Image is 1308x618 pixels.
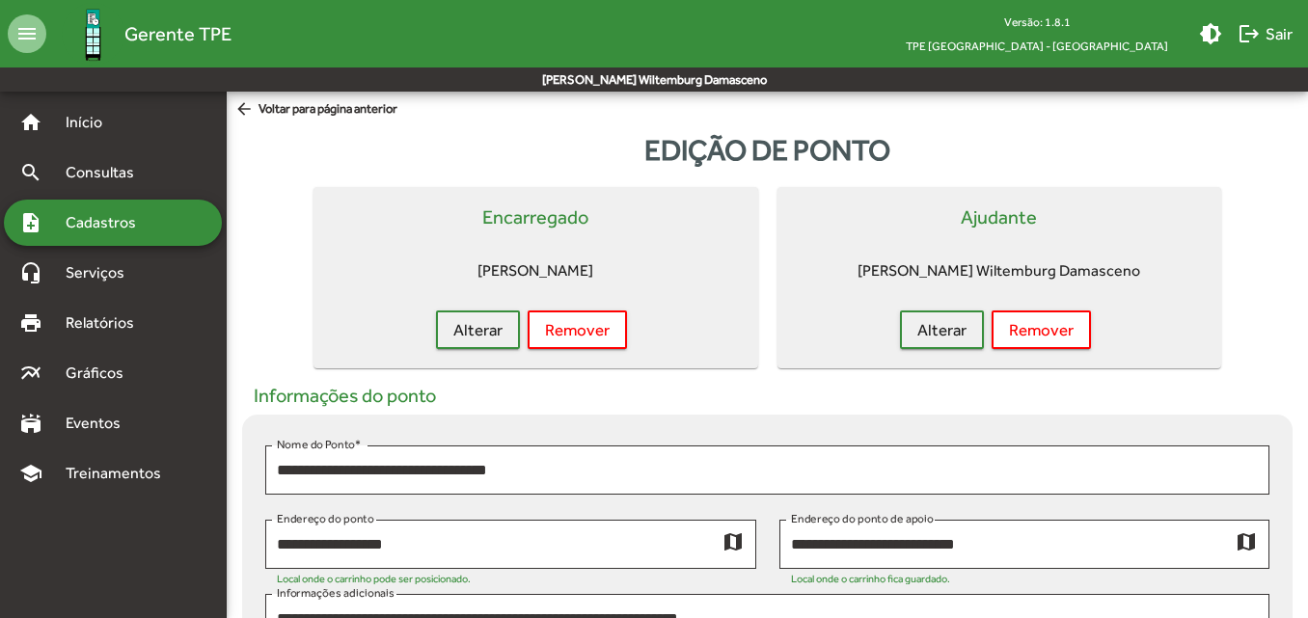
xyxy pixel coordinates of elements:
mat-card-content: [PERSON_NAME] Wiltemburg Damasceno [793,247,1206,295]
span: Cadastros [54,211,161,234]
mat-icon: print [19,311,42,335]
mat-icon: map [1235,529,1258,552]
button: Remover [992,310,1091,349]
span: Gráficos [54,362,150,385]
span: Eventos [54,412,147,435]
button: Alterar [900,310,984,349]
h5: Informações do ponto [242,384,1293,407]
span: Remover [1009,312,1074,347]
span: Gerente TPE [124,18,232,49]
mat-card-title: Ajudante [961,202,1037,231]
mat-icon: headset_mic [19,261,42,284]
span: Início [54,111,130,134]
mat-icon: search [19,161,42,184]
img: Logo [62,3,124,66]
span: Alterar [917,312,967,347]
span: Consultas [54,161,159,184]
mat-hint: Local onde o carrinho pode ser posicionado. [277,573,471,584]
span: Treinamentos [54,462,184,485]
mat-hint: Local onde o carrinho fica guardado. [791,573,950,584]
mat-icon: arrow_back [234,99,259,121]
mat-icon: logout [1238,22,1261,45]
mat-icon: menu [8,14,46,53]
mat-icon: stadium [19,412,42,435]
span: Sair [1238,16,1293,51]
mat-icon: map [722,529,745,552]
span: Serviços [54,261,150,284]
mat-icon: home [19,111,42,134]
button: Remover [528,310,627,349]
mat-icon: school [19,462,42,485]
mat-icon: note_add [19,211,42,234]
mat-card-title: Encarregado [482,202,588,231]
span: Relatórios [54,311,159,335]
mat-icon: multiline_chart [19,362,42,385]
mat-card-content: [PERSON_NAME] [329,247,742,295]
span: Voltar para página anterior [234,99,397,121]
button: Sair [1230,16,1300,51]
mat-icon: brightness_medium [1199,22,1222,45]
div: Versão: 1.8.1 [890,10,1184,34]
span: TPE [GEOGRAPHIC_DATA] - [GEOGRAPHIC_DATA] [890,34,1184,58]
div: Edição de ponto [234,128,1300,172]
span: Alterar [453,312,503,347]
a: Gerente TPE [46,3,232,66]
span: Remover [545,312,610,347]
button: Alterar [436,310,520,349]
